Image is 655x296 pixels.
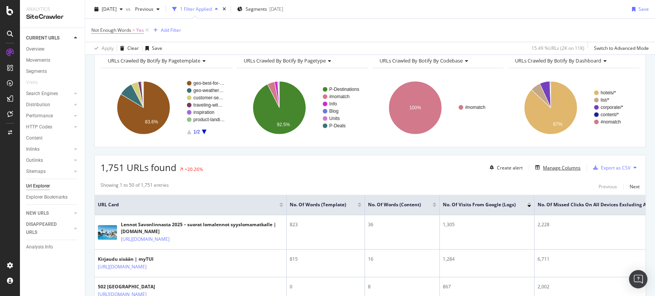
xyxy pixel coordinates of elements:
[515,57,601,64] span: URLs Crawled By Botify By dashboard
[132,3,163,15] button: Previous
[630,183,640,190] div: Next
[132,6,153,12] span: Previous
[26,6,79,13] div: Analytics
[487,161,523,174] button: Create alert
[329,94,350,99] text: #nomatch
[101,182,169,191] div: Showing 1 to 50 of 1,751 entries
[26,193,79,201] a: Explorer Bookmarks
[329,109,338,114] text: Blog
[601,90,616,95] text: hotels/*
[269,6,283,12] div: [DATE]
[639,6,649,12] div: Save
[26,156,72,164] a: Outlinks
[117,42,139,54] button: Clear
[185,166,203,173] div: +20.26%
[91,27,131,33] span: Not Enough Words
[193,129,200,135] text: 1/2
[508,74,638,141] div: A chart.
[26,112,72,120] a: Performance
[98,256,180,263] div: Kirjaudu sisään | myTUI
[169,3,221,15] button: 1 Filter Applied
[630,182,640,191] button: Next
[599,182,617,191] button: Previous
[26,34,59,42] div: CURRENT URLS
[26,45,45,53] div: Overview
[136,25,144,36] span: Yes
[601,105,623,110] text: corporate/*
[244,57,326,64] span: URLs Crawled By Botify By pagetype
[221,5,228,13] div: times
[543,164,581,171] div: Manage Columns
[26,193,68,201] div: Explorer Bookmarks
[378,54,497,67] h4: URLs Crawled By Botify By codebase
[368,256,436,263] div: 16
[101,74,231,141] svg: A chart.
[26,145,40,153] div: Inlinks
[368,221,436,228] div: 36
[409,105,421,110] text: 100%
[368,201,421,208] span: No. of Words (Content)
[26,13,79,21] div: SiteCrawler
[26,123,52,131] div: HTTP Codes
[599,183,617,190] div: Previous
[145,119,158,125] text: 83.6%
[443,201,516,208] span: No. of Visits from Google (Logs)
[91,42,114,54] button: Apply
[150,26,181,35] button: Add Filter
[329,101,337,107] text: Info
[161,27,181,33] div: Add Filter
[290,283,361,290] div: 0
[26,67,79,76] a: Segments
[26,134,43,142] div: Content
[101,161,177,174] span: 1,751 URLs found
[26,209,49,217] div: NEW URLS
[26,182,79,190] a: Url Explorer
[193,102,223,108] text: traveling-wit…
[91,3,126,15] button: [DATE]
[290,201,346,208] span: No. of Words (Template)
[443,283,531,290] div: 867
[26,79,38,87] div: Visits
[379,57,463,64] span: URLs Crawled By Botify By codebase
[329,123,346,128] text: P-Deals
[531,45,584,51] div: 15.49 % URLs ( 2K on 11K )
[26,243,79,251] a: Analysis Info
[236,74,367,141] svg: A chart.
[26,112,53,120] div: Performance
[497,164,523,171] div: Create alert
[152,45,162,51] div: Save
[26,101,72,109] a: Distribution
[372,74,503,141] div: A chart.
[329,116,340,121] text: Units
[277,122,290,127] text: 92.5%
[193,110,214,115] text: inspiration
[193,95,223,100] text: customer-se…
[368,283,436,290] div: 8
[329,87,359,92] text: P-Destinations
[26,67,47,76] div: Segments
[121,235,170,243] a: [URL][DOMAIN_NAME]
[26,79,45,87] a: Visits
[26,220,65,237] div: DISAPPEARED URLS
[601,164,630,171] div: Export as CSV
[26,156,43,164] div: Outlinks
[26,168,46,176] div: Sitemaps
[629,3,649,15] button: Save
[590,161,630,174] button: Export as CSV
[108,57,200,64] span: URLs Crawled By Botify By pagetemplate
[532,163,581,172] button: Manage Columns
[26,243,53,251] div: Analysis Info
[26,34,72,42] a: CURRENT URLS
[26,90,58,98] div: Search Engines
[26,90,72,98] a: Search Engines
[26,45,79,53] a: Overview
[193,88,224,93] text: geo-weather…
[601,119,621,125] text: #nomatch
[121,221,283,235] div: Lennot Savonlinnasta 2025 – suorat lomalennot syyslomamatkalle | [DOMAIN_NAME]
[443,256,531,263] div: 1,284
[629,270,647,288] div: Open Intercom Messenger
[180,6,212,12] div: 1 Filter Applied
[26,134,79,142] a: Content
